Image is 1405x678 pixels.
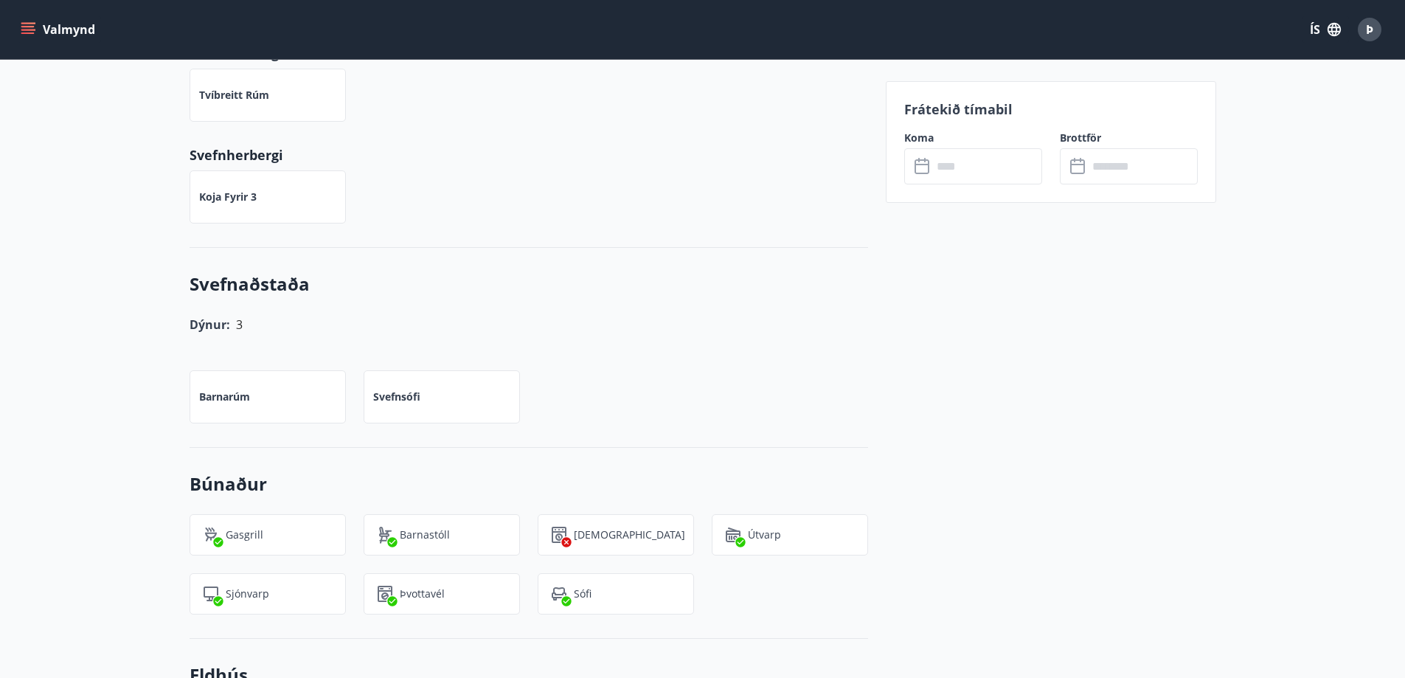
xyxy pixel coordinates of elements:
[400,527,450,542] p: Barnastóll
[226,527,263,542] p: Gasgrill
[190,316,230,333] span: Dýnur:
[226,587,269,601] p: Sjónvarp
[1366,21,1373,38] span: Þ
[373,390,420,404] p: Svefnsófi
[1352,12,1387,47] button: Þ
[199,190,257,204] p: Koja fyrir 3
[376,585,394,603] img: Dl16BY4EX9PAW649lg1C3oBuIaAsR6QVDQBO2cTm.svg
[202,526,220,544] img: ZXjrS3QKesehq6nQAPjaRuRTI364z8ohTALB4wBr.svg
[202,585,220,603] img: mAminyBEY3mRTAfayxHTq5gfGd6GwGu9CEpuJRvg.svg
[1060,131,1198,145] label: Brottför
[236,314,243,335] h6: 3
[904,100,1198,119] p: Frátekið tímabil
[190,271,868,297] h3: Svefnaðstaða
[400,587,445,601] p: Þvottavél
[724,526,742,544] img: HjsXMP79zaSHlY54vW4Et0sdqheuFiP1RYfGwuXf.svg
[376,526,394,544] img: ro1VYixuww4Qdd7lsw8J65QhOwJZ1j2DOUyXo3Mt.svg
[18,16,101,43] button: menu
[904,131,1042,145] label: Koma
[574,527,685,542] p: [DEMOGRAPHIC_DATA]
[199,88,269,103] p: Tvíbreitt rúm
[190,471,868,497] h3: Búnaður
[748,527,781,542] p: Útvarp
[1302,16,1349,43] button: ÍS
[199,390,250,404] p: Barnarúm
[550,585,568,603] img: pUbwa0Tr9PZZ78BdsD4inrLmwWm7eGTtsX9mJKRZ.svg
[550,526,568,544] img: hddCLTAnxqFUMr1fxmbGG8zWilo2syolR0f9UjPn.svg
[574,587,592,601] p: Sófi
[190,145,868,165] p: Svefnherbergi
